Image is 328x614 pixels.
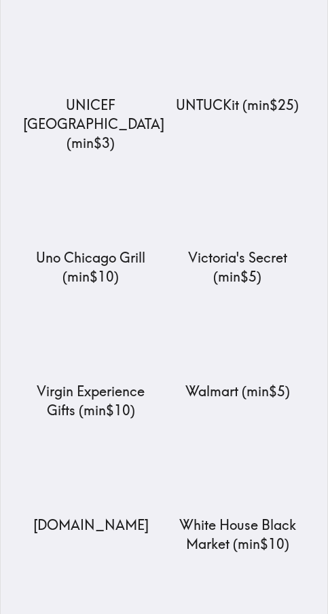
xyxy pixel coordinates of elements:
[170,96,306,115] p: UNTUCKit ( min $25 )
[170,516,306,554] p: White House Black Market ( min $10 )
[23,96,159,153] p: UNICEF [GEOGRAPHIC_DATA] ( min $3 )
[23,431,159,535] a: Water.org[DOMAIN_NAME]
[23,297,159,420] a: Virgin Experience GiftsVirgin Experience Gifts (min$10)
[170,431,306,554] a: White House Black MarketWhite House Black Market (min$10)
[170,248,306,286] p: Victoria's Secret ( min $5 )
[23,11,159,153] a: UNICEF USAUNICEF [GEOGRAPHIC_DATA] (min$3)
[23,248,159,286] p: Uno Chicago Grill ( min $10 )
[170,382,306,401] p: Walmart ( min $5 )
[170,297,306,401] a: WalmartWalmart (min$5)
[170,11,306,115] a: UNTUCKitUNTUCKit (min$25)
[23,516,159,535] p: [DOMAIN_NAME]
[23,382,159,420] p: Virgin Experience Gifts ( min $10 )
[23,164,159,286] a: Uno Chicago GrillUno Chicago Grill (min$10)
[170,164,306,286] a: Victoria's SecretVictoria's Secret (min$5)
